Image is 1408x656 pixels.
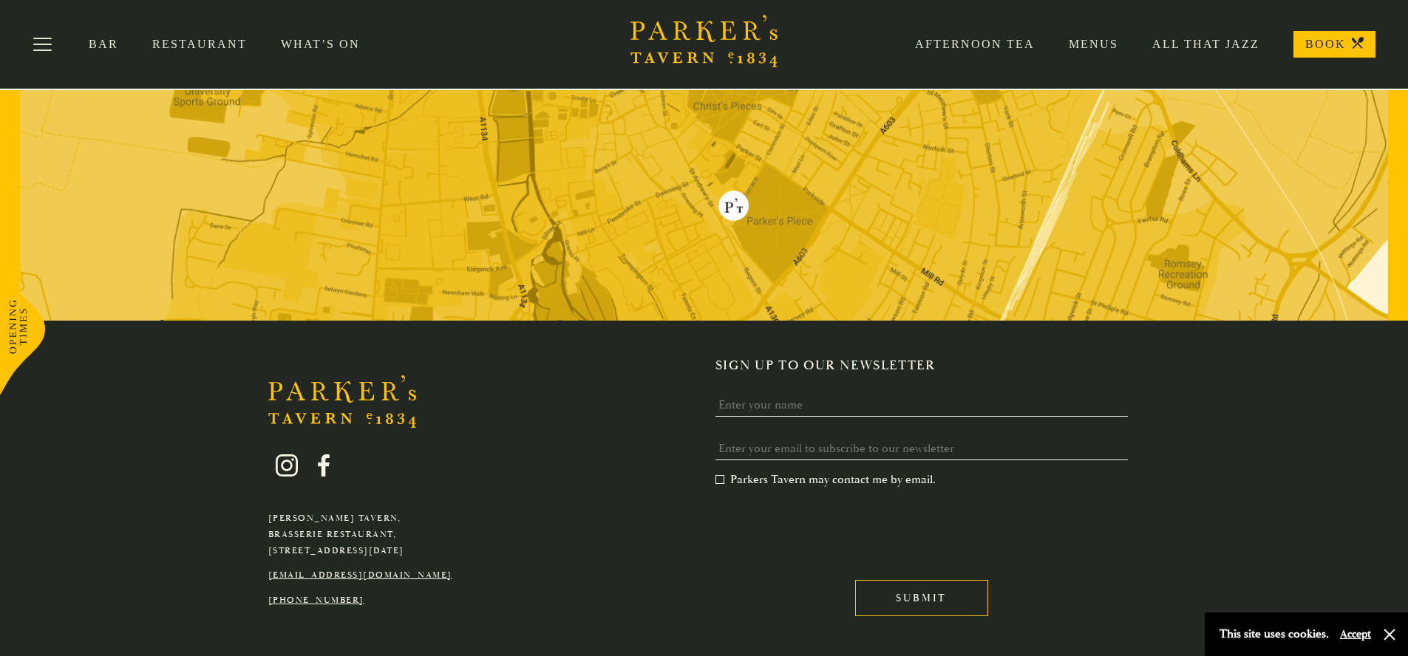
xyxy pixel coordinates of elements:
[715,472,936,487] label: Parkers Tavern may contact me by email.
[715,437,1129,460] input: Enter your email to subscribe to our newsletter
[855,580,988,616] input: Submit
[715,358,1140,374] h2: Sign up to our newsletter
[20,90,1388,321] img: map
[715,394,1129,417] input: Enter your name
[1382,627,1397,642] button: Close and accept
[715,499,940,556] iframe: reCAPTCHA
[268,595,364,606] a: [PHONE_NUMBER]
[1220,623,1329,645] p: This site uses cookies.
[1340,627,1371,641] button: Accept
[268,510,452,558] p: [PERSON_NAME] Tavern, Brasserie Restaurant, [STREET_ADDRESS][DATE]
[268,570,452,581] a: [EMAIL_ADDRESS][DOMAIN_NAME]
